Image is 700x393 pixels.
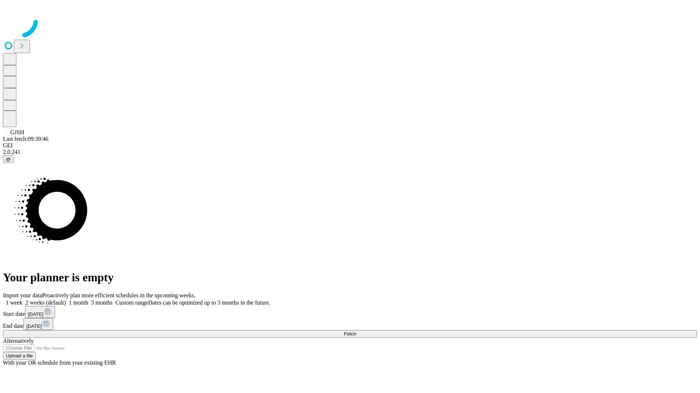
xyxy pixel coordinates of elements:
[42,292,195,298] span: Proactively plan more efficient schedules in the upcoming weeks.
[6,156,11,162] span: @
[3,142,697,149] div: GEI
[3,271,697,284] h1: Your planner is empty
[26,323,42,329] span: [DATE]
[23,318,53,330] button: [DATE]
[116,299,148,306] span: Custom range
[69,299,88,306] span: 1 month
[25,306,55,318] button: [DATE]
[3,155,14,163] button: @
[3,338,34,344] span: Alternatively
[26,299,66,306] span: 2 weeks (default)
[3,318,697,330] div: End date
[344,331,356,337] span: Fetch
[3,352,36,360] button: Upload a file
[3,149,697,155] div: 2.0.241
[91,299,113,306] span: 3 months
[3,136,48,142] span: Last fetch: 09:39:46
[28,311,43,317] span: [DATE]
[3,306,697,318] div: Start date
[10,129,24,135] span: GJSH
[3,330,697,338] button: Fetch
[3,292,42,298] span: Import your data
[6,299,23,306] span: 1 week
[3,360,116,366] span: With your OR schedule from your existing EHR
[148,299,270,306] span: Dates can be optimized up to 3 months in the future.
